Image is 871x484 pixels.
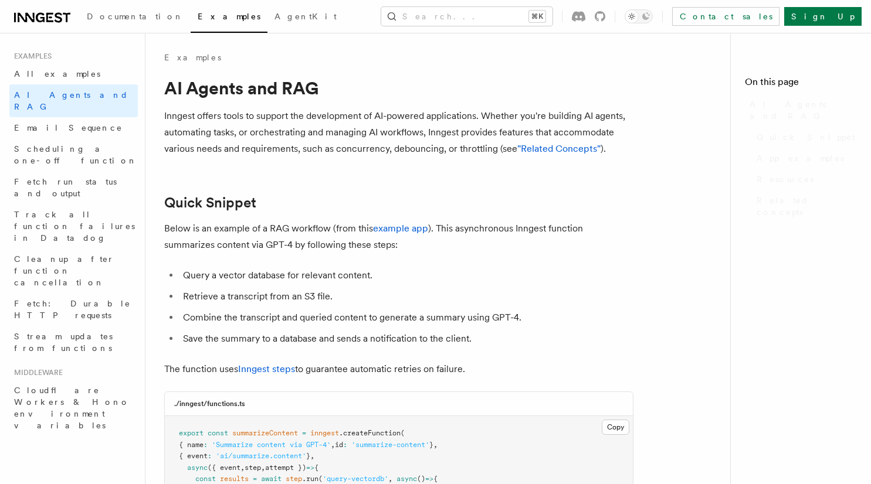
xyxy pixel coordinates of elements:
a: "Related Concepts" [517,143,601,154]
span: const [208,429,228,437]
a: Documentation [80,4,191,32]
span: .createFunction [339,429,401,437]
li: Combine the transcript and queried content to generate a summary using GPT-4. [179,309,633,326]
a: Sign Up [784,7,862,26]
span: inngest [310,429,339,437]
a: Inngest steps [238,363,295,374]
a: Track all function failures in Datadog [9,204,138,248]
button: Search...⌘K [381,7,553,26]
span: async [187,463,208,472]
a: Contact sales [672,7,780,26]
span: ({ event [208,463,240,472]
span: async [396,475,417,483]
span: } [429,441,433,449]
span: , [261,463,265,472]
a: Quick Snippet [164,195,256,211]
span: 'summarize-content' [351,441,429,449]
span: summarizeContent [232,429,298,437]
span: ( [318,475,323,483]
button: Copy [602,420,629,435]
span: () [417,475,425,483]
span: ( [401,429,405,437]
li: Query a vector database for relevant content. [179,267,633,284]
a: Scheduling a one-off function [9,138,138,171]
span: Cleanup after function cancellation [14,254,114,287]
h3: ./inngest/functions.ts [174,399,245,408]
a: AgentKit [267,4,344,32]
span: 'query-vectordb' [323,475,388,483]
span: 'Summarize content via GPT-4' [212,441,331,449]
span: Scheduling a one-off function [14,144,137,165]
span: id [335,441,343,449]
span: , [310,452,314,460]
span: = [253,475,257,483]
span: Fetch: Durable HTTP requests [14,299,131,320]
span: Quick Snippet [757,131,855,143]
span: App examples [757,152,844,164]
span: { [433,475,438,483]
h4: On this page [745,75,857,94]
span: : [204,441,208,449]
span: { event [179,452,208,460]
a: Fetch: Durable HTTP requests [9,293,138,326]
a: AI Agents and RAG [9,84,138,117]
span: , [331,441,335,449]
span: Track all function failures in Datadog [14,210,135,243]
a: example app [373,223,428,234]
span: Email Sequence [14,123,123,132]
span: All examples [14,69,100,79]
li: Save the summary to a database and sends a notification to the client. [179,330,633,347]
span: await [261,475,282,483]
span: step [286,475,302,483]
span: { name [179,441,204,449]
a: Quick Snippet [752,127,857,148]
span: results [220,475,249,483]
span: 'ai/summarize.content' [216,452,306,460]
a: Related concepts [752,190,857,223]
span: => [425,475,433,483]
span: Fetch run status and output [14,177,117,198]
a: Email Sequence [9,117,138,138]
a: All examples [9,63,138,84]
a: Stream updates from functions [9,326,138,359]
span: Documentation [87,12,184,21]
p: The function uses to guarantee automatic retries on failure. [164,361,633,377]
p: Below is an example of a RAG workflow (from this ). This asynchronous Inngest function summarizes... [164,220,633,253]
span: AI Agents and RAG [14,90,128,111]
kbd: ⌘K [529,11,545,22]
button: Toggle dark mode [625,9,653,23]
span: Resources [757,173,814,185]
li: Retrieve a transcript from an S3 file. [179,288,633,305]
a: Fetch run status and output [9,171,138,204]
a: Examples [191,4,267,33]
span: const [195,475,216,483]
span: Stream updates from functions [14,332,113,353]
span: Middleware [9,368,63,377]
a: AI Agents and RAG [745,94,857,127]
a: Cleanup after function cancellation [9,248,138,293]
span: Examples [9,52,52,61]
span: export [179,429,204,437]
span: Cloudflare Workers & Hono environment variables [14,386,130,430]
span: , [388,475,392,483]
span: step [245,463,261,472]
span: , [433,441,438,449]
span: Examples [198,12,260,21]
a: Cloudflare Workers & Hono environment variables [9,380,138,436]
span: = [302,429,306,437]
span: AI Agents and RAG [750,98,857,122]
span: AgentKit [274,12,337,21]
a: Examples [164,52,221,63]
span: } [306,452,310,460]
a: App examples [752,148,857,169]
span: , [240,463,245,472]
span: .run [302,475,318,483]
span: : [208,452,212,460]
span: attempt }) [265,463,306,472]
span: => [306,463,314,472]
p: Inngest offers tools to support the development of AI-powered applications. Whether you're buildi... [164,108,633,157]
span: { [314,463,318,472]
span: Related concepts [757,195,857,218]
a: Resources [752,169,857,190]
h1: AI Agents and RAG [164,77,633,98]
